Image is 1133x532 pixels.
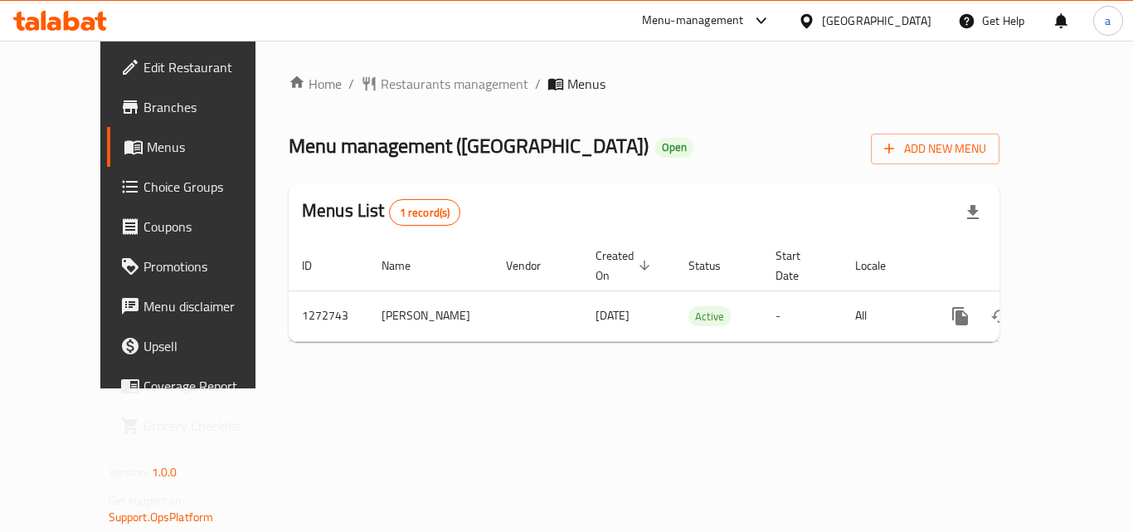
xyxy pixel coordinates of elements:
a: Coupons [107,207,289,246]
a: Menu disclaimer [107,286,289,326]
span: [DATE] [596,305,630,326]
span: Edit Restaurant [143,57,276,77]
nav: breadcrumb [289,74,999,94]
a: Menus [107,127,289,167]
span: Menus [567,74,605,94]
span: Created On [596,246,655,286]
td: [PERSON_NAME] [368,290,493,341]
li: / [535,74,541,94]
span: 1 record(s) [390,205,460,221]
span: Menu disclaimer [143,296,276,316]
span: Coverage Report [143,376,276,396]
span: Grocery Checklist [143,416,276,436]
a: Choice Groups [107,167,289,207]
span: Restaurants management [381,74,528,94]
div: Menu-management [642,11,744,31]
div: [GEOGRAPHIC_DATA] [822,12,931,30]
h2: Menus List [302,198,460,226]
span: Vendor [506,256,562,276]
span: Version: [109,461,149,483]
span: Menus [147,137,276,157]
span: 1.0.0 [152,461,177,483]
a: Restaurants management [361,74,528,94]
div: Open [655,138,693,158]
a: Branches [107,87,289,127]
span: Coupons [143,217,276,237]
span: Active [688,307,731,326]
td: 1272743 [289,290,368,341]
td: - [762,290,842,341]
div: Total records count [389,199,461,226]
span: ID [302,256,333,276]
div: Export file [953,193,993,232]
th: Actions [927,241,1113,291]
span: Menu management ( [GEOGRAPHIC_DATA] ) [289,127,649,164]
a: Edit Restaurant [107,47,289,87]
a: Upsell [107,326,289,366]
a: Coverage Report [107,366,289,406]
a: Grocery Checklist [107,406,289,446]
span: Upsell [143,336,276,356]
a: Home [289,74,342,94]
span: Locale [855,256,907,276]
div: Active [688,306,731,326]
span: Choice Groups [143,177,276,197]
button: Add New Menu [871,134,999,164]
span: a [1105,12,1111,30]
a: Support.OpsPlatform [109,506,214,528]
td: All [842,290,927,341]
span: Name [382,256,432,276]
span: Start Date [776,246,822,286]
span: Get support on: [109,490,185,511]
button: more [941,296,980,336]
li: / [348,74,354,94]
span: Add New Menu [884,139,986,159]
span: Open [655,140,693,154]
button: Change Status [980,296,1020,336]
table: enhanced table [289,241,1113,342]
span: Status [688,256,742,276]
span: Promotions [143,256,276,276]
span: Branches [143,97,276,117]
a: Promotions [107,246,289,286]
